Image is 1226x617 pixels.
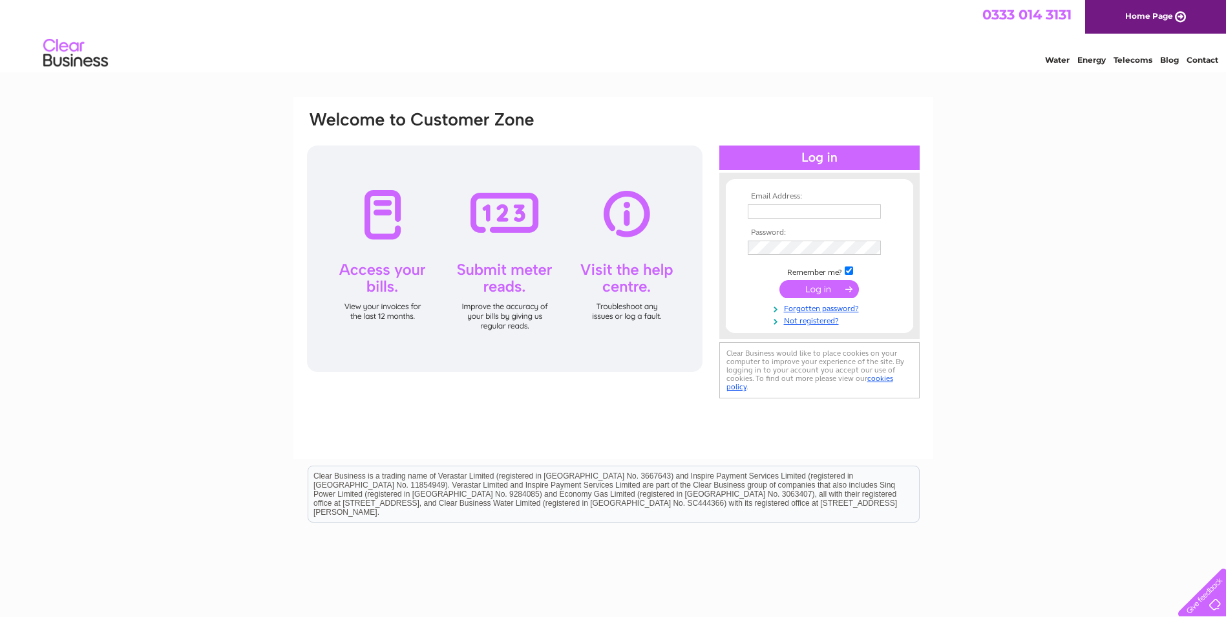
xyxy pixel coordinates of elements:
[726,374,893,391] a: cookies policy
[1045,55,1070,65] a: Water
[779,280,859,298] input: Submit
[1114,55,1152,65] a: Telecoms
[745,192,894,201] th: Email Address:
[745,265,894,277] td: Remember me?
[719,342,920,398] div: Clear Business would like to place cookies on your computer to improve your experience of the sit...
[308,7,919,63] div: Clear Business is a trading name of Verastar Limited (registered in [GEOGRAPHIC_DATA] No. 3667643...
[748,314,894,326] a: Not registered?
[43,34,109,73] img: logo.png
[745,228,894,237] th: Password:
[748,301,894,314] a: Forgotten password?
[1160,55,1179,65] a: Blog
[1187,55,1218,65] a: Contact
[1077,55,1106,65] a: Energy
[982,6,1072,23] a: 0333 014 3131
